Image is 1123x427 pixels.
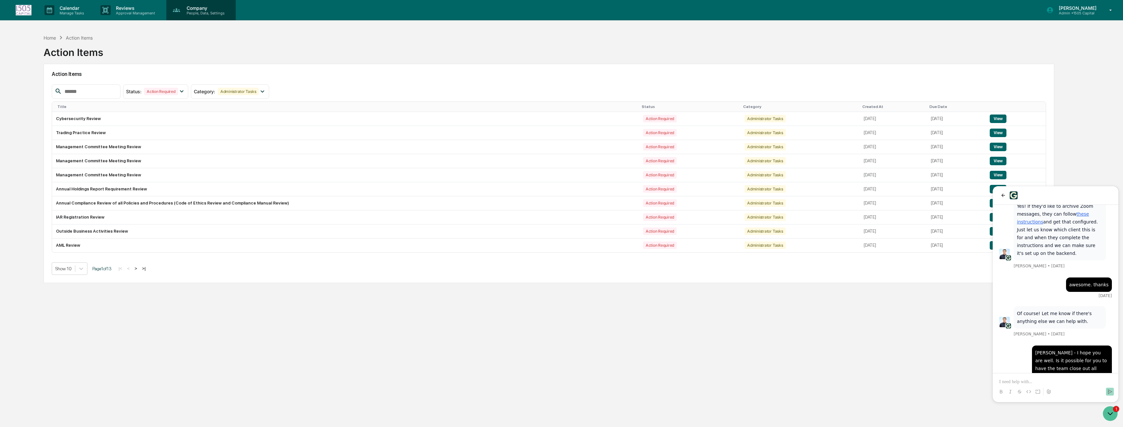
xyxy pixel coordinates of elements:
[52,154,639,168] td: Management Committee Meeting Review
[745,157,785,165] div: Administrator Tasks
[745,129,785,136] div: Administrator Tasks
[57,104,636,109] div: Title
[860,168,927,182] td: [DATE]
[990,157,1006,165] button: View
[990,199,1006,207] button: View
[643,185,677,193] div: Action Required
[643,199,677,207] div: Action Required
[44,35,56,41] div: Home
[990,227,1006,236] button: View
[218,88,259,95] div: Administrator Tasks
[745,199,785,207] div: Administrator Tasks
[52,182,639,196] td: Annual Holdings Report Requirement Review
[140,266,148,271] button: >|
[66,35,93,41] div: Action Items
[52,168,639,182] td: Management Committee Meeting Review
[990,185,1006,193] button: View
[860,126,927,140] td: [DATE]
[1054,5,1100,11] p: [PERSON_NAME]
[927,168,986,182] td: [DATE]
[54,11,87,15] p: Manage Tasks
[1102,405,1120,423] iframe: Open customer support
[54,5,87,11] p: Calendar
[930,104,983,109] div: Due Date
[144,88,178,95] div: Action Required
[927,196,986,210] td: [DATE]
[52,140,639,154] td: Management Committee Meeting Review
[745,227,785,235] div: Administrator Tasks
[990,116,1006,121] a: View
[990,201,1006,205] a: View
[743,104,857,109] div: Category
[927,210,986,224] td: [DATE]
[643,115,677,122] div: Action Required
[745,213,785,221] div: Administrator Tasks
[194,89,215,94] span: Category :
[860,224,927,239] td: [DATE]
[860,112,927,126] td: [DATE]
[993,186,1118,402] iframe: Customer support window
[126,89,141,94] span: Status :
[52,112,639,126] td: Cybersecurity Review
[111,11,158,15] p: Approval Management
[927,239,986,252] td: [DATE]
[181,5,228,11] p: Company
[927,224,986,239] td: [DATE]
[990,115,1006,123] button: View
[52,196,639,210] td: Annual Compliance Review of all Policies and Procedures (Code of Ethics Review and Compliance Man...
[52,126,639,140] td: Trading Practice Review
[643,157,677,165] div: Action Required
[643,171,677,179] div: Action Required
[990,241,1006,250] button: View
[862,104,924,109] div: Created At
[990,130,1006,135] a: View
[990,213,1006,222] button: View
[643,241,677,249] div: Action Required
[927,126,986,140] td: [DATE]
[860,210,927,224] td: [DATE]
[860,140,927,154] td: [DATE]
[125,266,132,271] button: <
[44,41,103,58] div: Action Items
[990,129,1006,137] button: View
[52,239,639,252] td: AML Review
[990,171,1006,179] button: View
[990,229,1006,234] a: View
[181,11,228,15] p: People, Data, Settings
[745,171,785,179] div: Administrator Tasks
[745,115,785,122] div: Administrator Tasks
[745,241,785,249] div: Administrator Tasks
[133,266,139,271] button: >
[1054,11,1100,15] p: Admin • 1505 Capital
[990,143,1006,151] button: View
[927,112,986,126] td: [DATE]
[642,104,738,109] div: Status
[117,266,124,271] button: |<
[643,213,677,221] div: Action Required
[52,224,639,239] td: Outside Business Activities Review
[927,154,986,168] td: [DATE]
[860,196,927,210] td: [DATE]
[927,182,986,196] td: [DATE]
[745,185,785,193] div: Administrator Tasks
[52,210,639,224] td: IAR Registration Review
[860,182,927,196] td: [DATE]
[860,154,927,168] td: [DATE]
[990,158,1006,163] a: View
